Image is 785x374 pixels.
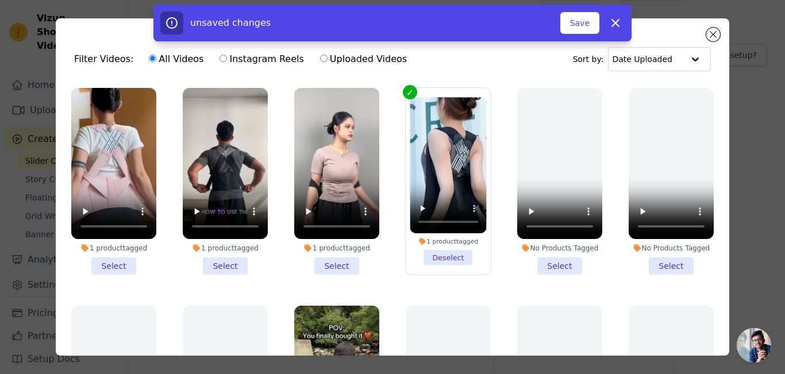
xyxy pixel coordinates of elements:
a: Open chat [737,328,771,363]
div: 1 product tagged [71,244,156,253]
button: Save [560,12,599,34]
label: Uploaded Videos [320,52,407,67]
div: Sort by: [572,47,711,71]
div: 1 product tagged [410,237,486,245]
div: 1 product tagged [183,244,268,253]
label: All Videos [148,52,204,67]
div: Filter Videos: [74,46,413,72]
div: 1 product tagged [294,244,379,253]
div: No Products Tagged [517,244,602,253]
span: unsaved changes [190,17,271,28]
div: No Products Tagged [629,244,714,253]
label: Instagram Reels [219,52,304,67]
